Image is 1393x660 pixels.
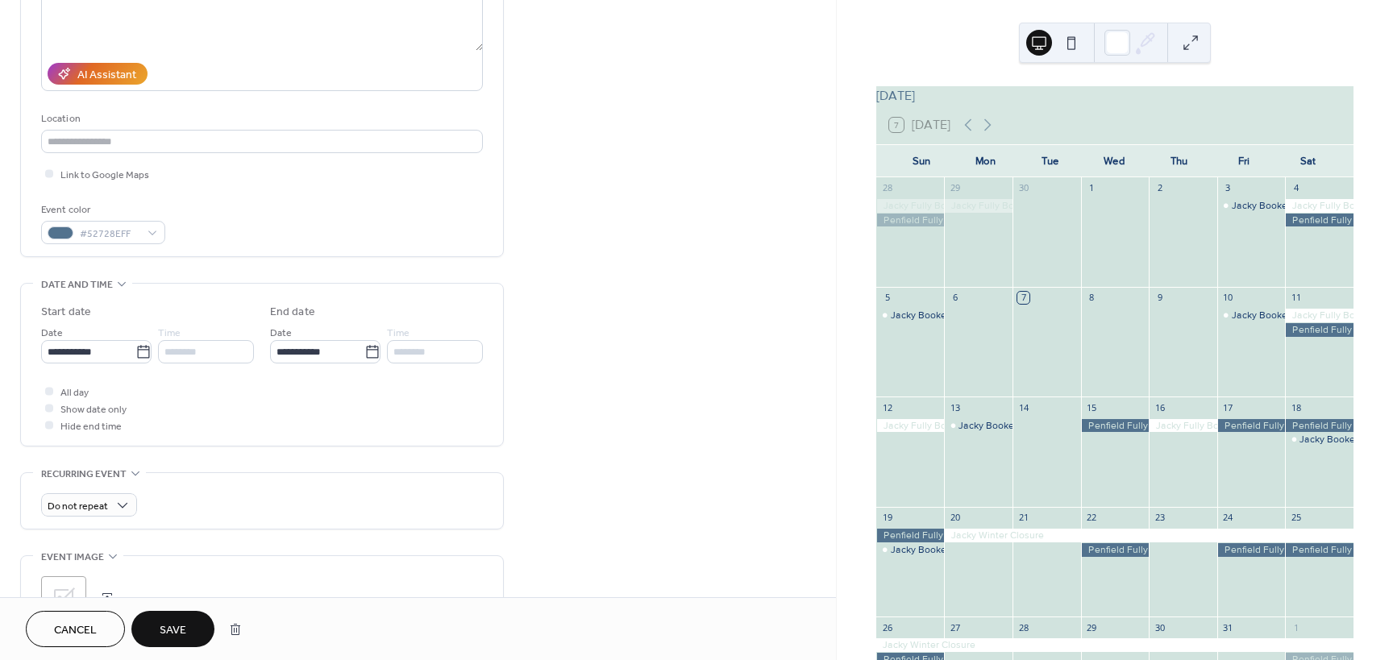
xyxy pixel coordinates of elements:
div: End date [270,304,315,321]
div: 25 [1290,512,1302,524]
div: 19 [881,512,893,524]
div: 29 [1086,621,1098,633]
div: Jacky Booked PM [958,419,1037,433]
div: Jacky Booked AM [876,543,945,557]
div: Location [41,110,480,127]
span: Save [160,622,186,639]
div: Penfield Fully Booked [876,214,945,227]
div: 17 [1222,401,1234,413]
div: 14 [1017,401,1029,413]
span: Do not repeat [48,497,108,516]
div: Jacky Booked PM [1299,433,1378,446]
div: Jacky Booked AM [891,309,969,322]
div: 30 [1154,621,1166,633]
div: 7 [1017,292,1029,304]
div: Jacky Booked PM [1232,309,1310,322]
div: Jacky Fully Booked [876,419,945,433]
div: 4 [1290,182,1302,194]
div: 15 [1086,401,1098,413]
div: 3 [1222,182,1234,194]
span: Time [158,325,181,342]
div: 6 [949,292,961,304]
div: 16 [1154,401,1166,413]
div: 2 [1154,182,1166,194]
span: Time [387,325,410,342]
div: Sun [889,145,954,177]
div: 29 [949,182,961,194]
div: Jacky Winter Closure [944,529,1353,542]
div: Penfield Fully Booked [1081,543,1150,557]
div: Penfield Fully Booked [1285,419,1353,433]
div: 1 [1290,621,1302,633]
span: Date [270,325,292,342]
div: Tue [1018,145,1083,177]
span: Cancel [54,622,97,639]
div: Sat [1276,145,1341,177]
div: 11 [1290,292,1302,304]
div: Start date [41,304,91,321]
button: AI Assistant [48,63,148,85]
div: Jacky Fully Booked [876,199,945,213]
span: Hide end time [60,418,122,435]
span: #52728EFF [80,226,139,243]
div: Jacky Booked PM [1232,199,1310,213]
div: ; [41,576,86,621]
div: 22 [1086,512,1098,524]
div: Jacky Booked PM [1217,309,1286,322]
div: Jacky Booked PM [944,419,1013,433]
button: Cancel [26,611,125,647]
div: 27 [949,621,961,633]
div: 21 [1017,512,1029,524]
div: Penfield Fully Booked [1285,214,1353,227]
div: Jacky Fully Booked [1285,309,1353,322]
div: Penfield Fully Booked [1285,543,1353,557]
div: Jacky Booked PM [1285,433,1353,446]
div: Jacky Fully Booked [1149,419,1217,433]
div: Penfield Fully Booked [1217,419,1286,433]
div: 13 [949,401,961,413]
div: Jacky Fully Booked [1285,199,1353,213]
div: Jacky Winter Closure [876,638,1353,652]
div: 24 [1222,512,1234,524]
div: Wed [1083,145,1147,177]
span: Link to Google Maps [60,167,149,184]
div: Mon [954,145,1018,177]
div: 9 [1154,292,1166,304]
span: Date and time [41,276,113,293]
div: 23 [1154,512,1166,524]
div: Fri [1212,145,1276,177]
div: Event color [41,201,162,218]
button: Save [131,611,214,647]
div: 31 [1222,621,1234,633]
div: Jacky Fully Booked [944,199,1013,213]
span: Recurring event [41,466,127,483]
div: 28 [1017,621,1029,633]
div: Thu [1147,145,1212,177]
div: 28 [881,182,893,194]
div: 1 [1086,182,1098,194]
div: 5 [881,292,893,304]
div: 10 [1222,292,1234,304]
div: Jacky Booked AM [876,309,945,322]
div: Penfield Fully Booked [1285,323,1353,337]
span: Date [41,325,63,342]
div: 8 [1086,292,1098,304]
div: 18 [1290,401,1302,413]
div: [DATE] [876,86,1353,106]
span: Show date only [60,401,127,418]
div: Jacky Booked PM [1217,199,1286,213]
span: Event image [41,549,104,566]
div: 30 [1017,182,1029,194]
div: 20 [949,512,961,524]
div: Penfield Fully Booked [876,529,945,542]
div: 12 [881,401,893,413]
span: All day [60,384,89,401]
div: Penfield Fully Booked [1081,419,1150,433]
div: 26 [881,621,893,633]
div: Jacky Booked AM [891,543,969,557]
div: Penfield Fully Booked [1217,543,1286,557]
div: AI Assistant [77,67,136,84]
